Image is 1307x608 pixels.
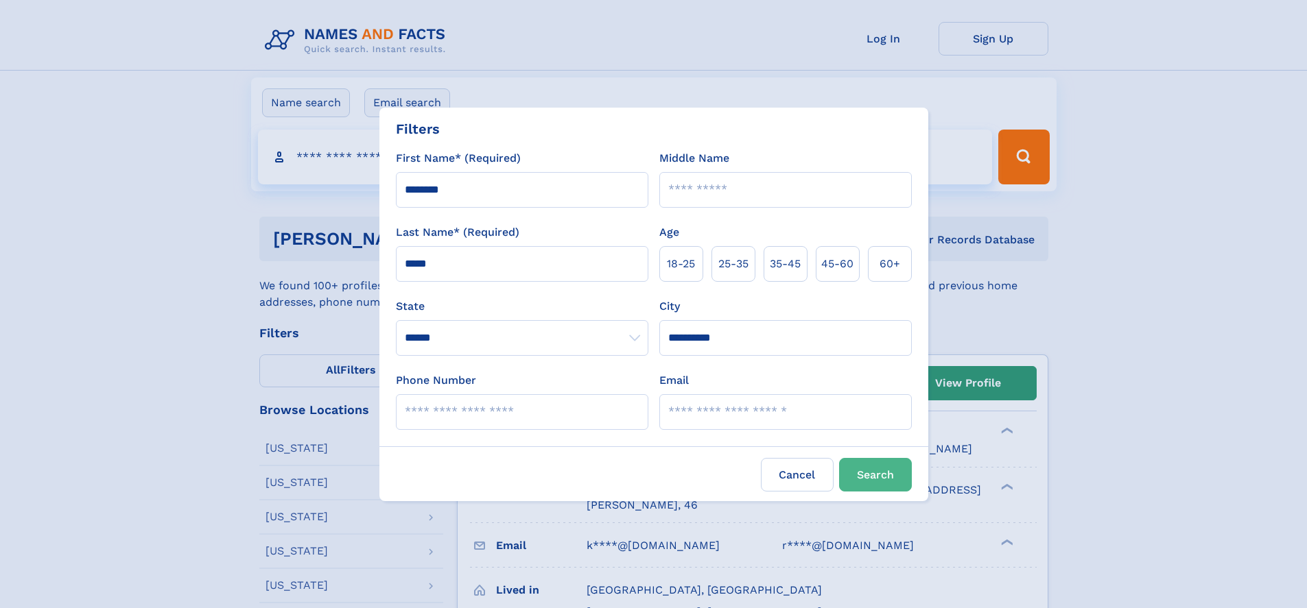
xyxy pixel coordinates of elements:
[880,256,900,272] span: 60+
[718,256,749,272] span: 25‑35
[839,458,912,491] button: Search
[659,298,680,315] label: City
[821,256,853,272] span: 45‑60
[659,224,679,241] label: Age
[396,372,476,389] label: Phone Number
[659,150,729,167] label: Middle Name
[667,256,695,272] span: 18‑25
[659,372,689,389] label: Email
[396,298,648,315] label: State
[396,119,440,139] div: Filters
[761,458,834,491] label: Cancel
[396,150,521,167] label: First Name* (Required)
[770,256,801,272] span: 35‑45
[396,224,519,241] label: Last Name* (Required)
